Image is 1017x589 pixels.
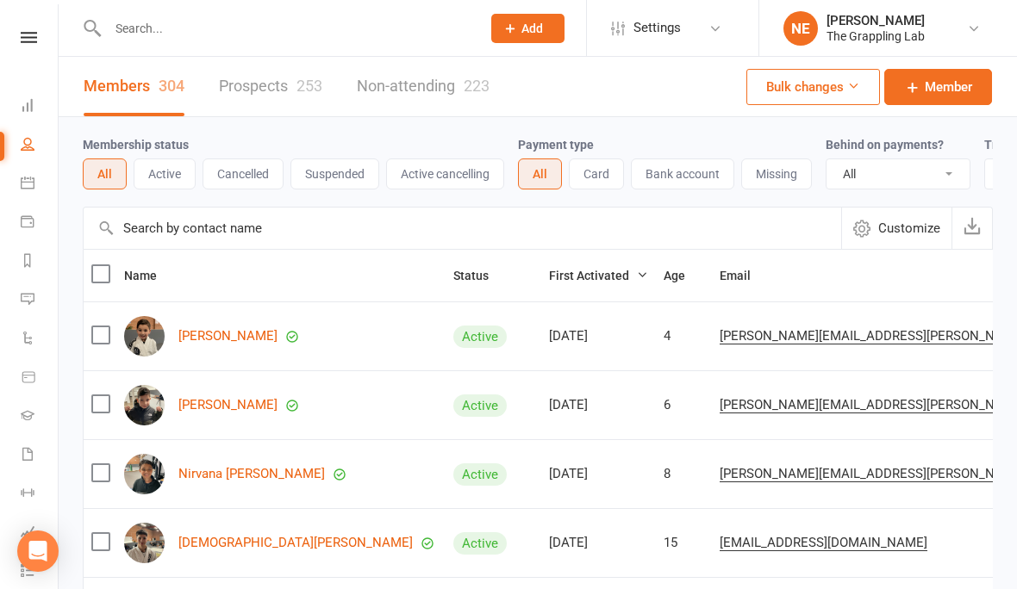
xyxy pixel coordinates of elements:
[549,536,648,550] div: [DATE]
[664,398,704,412] div: 6
[569,158,624,189] button: Card
[826,138,944,152] label: Behind on payments?
[134,158,196,189] button: Active
[124,523,165,563] img: Christian
[124,269,176,282] span: Name
[631,158,734,189] button: Bank account
[518,138,594,152] label: Payment type
[21,243,59,282] a: Reports
[83,158,127,189] button: All
[386,158,504,189] button: Active cancelling
[664,536,704,550] div: 15
[219,57,322,116] a: Prospects253
[453,325,507,348] div: Active
[720,269,770,282] span: Email
[178,536,413,550] a: [DEMOGRAPHIC_DATA][PERSON_NAME]
[21,127,59,165] a: People
[783,11,818,46] div: NE
[296,77,322,95] div: 253
[453,265,508,286] button: Status
[21,359,59,398] a: Product Sales
[549,269,648,282] span: First Activated
[84,57,184,116] a: Members304
[203,158,284,189] button: Cancelled
[664,329,704,344] div: 4
[357,57,490,116] a: Non-attending223
[21,204,59,243] a: Payments
[103,16,469,40] input: Search...
[720,265,770,286] button: Email
[664,265,704,286] button: Age
[746,69,880,105] button: Bulk changes
[549,329,648,344] div: [DATE]
[491,14,565,43] button: Add
[741,158,812,189] button: Missing
[925,77,972,97] span: Member
[84,208,841,249] input: Search by contact name
[549,265,648,286] button: First Activated
[664,467,704,481] div: 8
[453,269,508,282] span: Status
[83,138,189,152] label: Membership status
[178,398,278,412] a: [PERSON_NAME]
[124,454,165,494] img: Nirvana
[827,13,925,28] div: [PERSON_NAME]
[521,22,543,35] span: Add
[159,77,184,95] div: 304
[453,394,507,417] div: Active
[21,514,59,553] a: Assessments
[124,265,176,286] button: Name
[549,398,648,412] div: [DATE]
[633,9,681,47] span: Settings
[518,158,562,189] button: All
[178,467,325,481] a: Nirvana [PERSON_NAME]
[290,158,379,189] button: Suspended
[464,77,490,95] div: 223
[884,69,992,105] a: Member
[124,316,165,356] img: Aleksei
[453,532,507,555] div: Active
[453,463,507,486] div: Active
[878,218,940,239] span: Customize
[124,385,165,425] img: Nikolai
[17,530,59,572] div: Open Intercom Messenger
[549,467,648,481] div: [DATE]
[178,329,278,344] a: [PERSON_NAME]
[827,28,925,44] div: The Grappling Lab
[21,165,59,204] a: Calendar
[841,208,951,249] button: Customize
[21,88,59,127] a: Dashboard
[664,269,704,282] span: Age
